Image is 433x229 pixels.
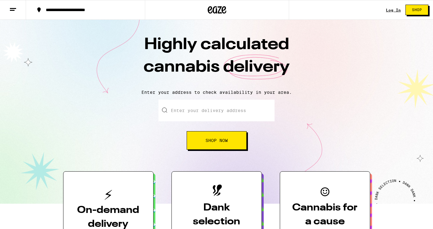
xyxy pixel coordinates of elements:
a: Shop [401,5,433,15]
h3: Dank selection [182,201,252,229]
span: Hi. Need any help? [4,4,45,9]
button: Shop Now [187,131,247,150]
button: Shop [405,5,428,15]
span: Shop Now [206,138,228,143]
span: Shop [412,8,422,12]
p: Enter your address to check availability in your area. [6,90,427,95]
input: Enter your delivery address [158,100,275,121]
h1: Highly calculated cannabis delivery [108,34,325,85]
a: Log In [386,8,401,12]
h3: Cannabis for a cause [290,201,360,229]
